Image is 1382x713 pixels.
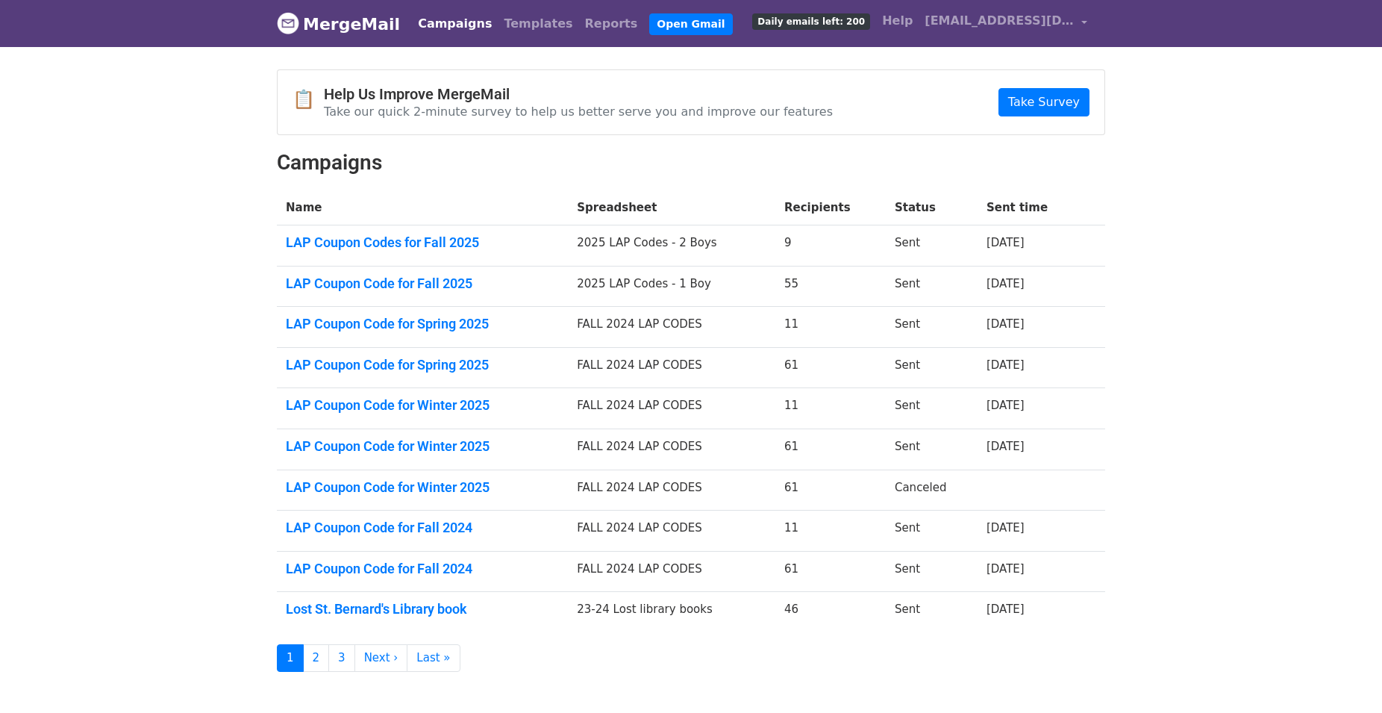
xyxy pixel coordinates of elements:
[886,388,978,429] td: Sent
[286,316,559,332] a: LAP Coupon Code for Spring 2025
[987,317,1025,331] a: [DATE]
[987,440,1025,453] a: [DATE]
[987,562,1025,576] a: [DATE]
[886,429,978,470] td: Sent
[746,6,876,36] a: Daily emails left: 200
[775,225,886,267] td: 9
[568,347,775,388] td: FALL 2024 LAP CODES
[568,429,775,470] td: FALL 2024 LAP CODES
[277,190,568,225] th: Name
[998,88,1089,116] a: Take Survey
[1307,641,1382,713] iframe: Chat Widget
[328,644,355,672] a: 3
[775,347,886,388] td: 61
[568,225,775,267] td: 2025 LAP Codes - 2 Boys
[324,85,833,103] h4: Help Us Improve MergeMail
[568,388,775,429] td: FALL 2024 LAP CODES
[886,511,978,552] td: Sent
[987,277,1025,290] a: [DATE]
[407,644,460,672] a: Last »
[925,12,1074,30] span: [EMAIL_ADDRESS][DOMAIN_NAME]
[775,551,886,592] td: 61
[324,104,833,119] p: Take our quick 2-minute survey to help us better serve you and improve our features
[775,307,886,348] td: 11
[886,551,978,592] td: Sent
[579,9,644,39] a: Reports
[886,225,978,267] td: Sent
[775,388,886,429] td: 11
[277,8,400,40] a: MergeMail
[886,307,978,348] td: Sent
[498,9,578,39] a: Templates
[568,470,775,511] td: FALL 2024 LAP CODES
[775,266,886,307] td: 55
[649,13,732,35] a: Open Gmail
[286,561,559,577] a: LAP Coupon Code for Fall 2024
[286,234,559,251] a: LAP Coupon Codes for Fall 2025
[987,236,1025,249] a: [DATE]
[752,13,870,30] span: Daily emails left: 200
[568,266,775,307] td: 2025 LAP Codes - 1 Boy
[286,520,559,536] a: LAP Coupon Code for Fall 2024
[293,89,324,110] span: 📋
[286,438,559,455] a: LAP Coupon Code for Winter 2025
[286,479,559,496] a: LAP Coupon Code for Winter 2025
[568,592,775,632] td: 23-24 Lost library books
[775,190,886,225] th: Recipients
[568,511,775,552] td: FALL 2024 LAP CODES
[286,601,559,617] a: Lost St. Bernard's Library book
[886,592,978,632] td: Sent
[277,150,1105,175] h2: Campaigns
[286,357,559,373] a: LAP Coupon Code for Spring 2025
[886,347,978,388] td: Sent
[987,603,1025,616] a: [DATE]
[987,358,1025,372] a: [DATE]
[303,644,330,672] a: 2
[775,592,886,632] td: 46
[412,9,498,39] a: Campaigns
[568,551,775,592] td: FALL 2024 LAP CODES
[775,429,886,470] td: 61
[286,397,559,414] a: LAP Coupon Code for Winter 2025
[775,470,886,511] td: 61
[987,521,1025,535] a: [DATE]
[286,275,559,292] a: LAP Coupon Code for Fall 2025
[277,12,299,34] img: MergeMail logo
[354,644,408,672] a: Next ›
[987,399,1025,412] a: [DATE]
[886,470,978,511] td: Canceled
[568,190,775,225] th: Spreadsheet
[775,511,886,552] td: 11
[277,644,304,672] a: 1
[978,190,1082,225] th: Sent time
[886,190,978,225] th: Status
[876,6,919,36] a: Help
[886,266,978,307] td: Sent
[568,307,775,348] td: FALL 2024 LAP CODES
[919,6,1093,41] a: [EMAIL_ADDRESS][DOMAIN_NAME]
